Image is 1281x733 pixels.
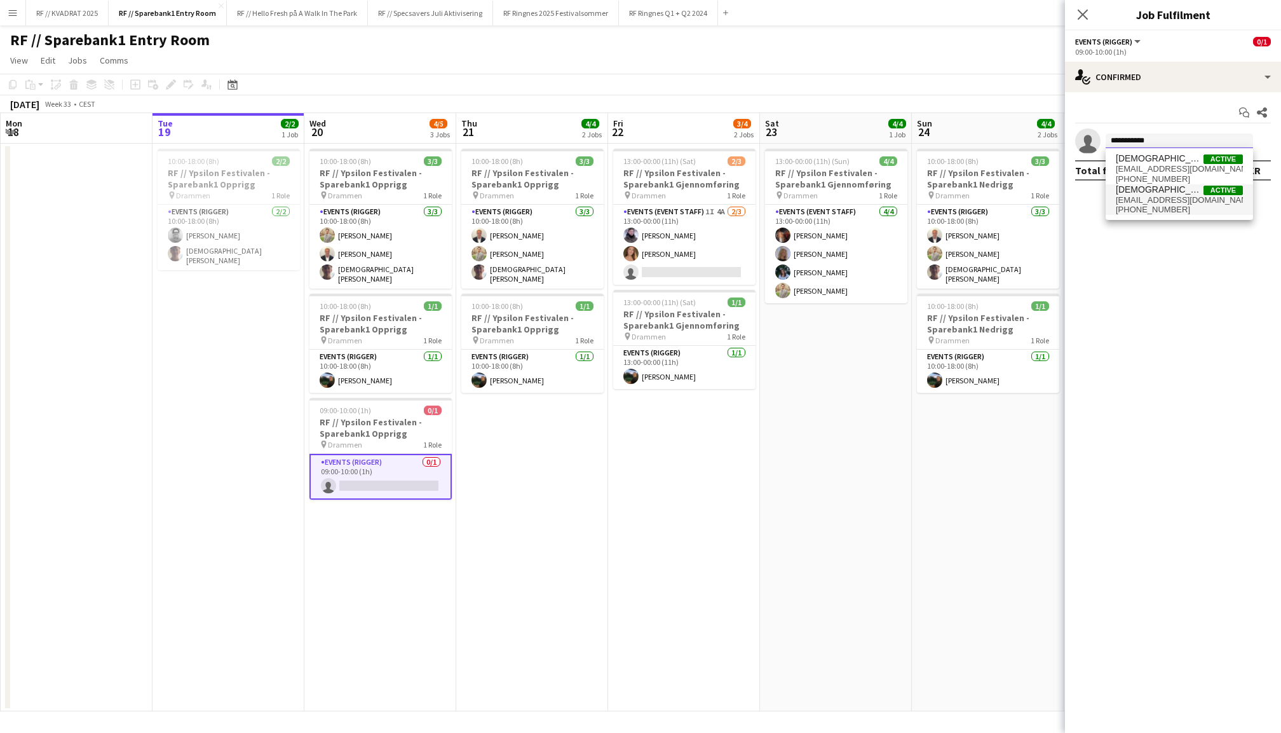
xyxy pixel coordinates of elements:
[4,125,22,139] span: 18
[461,167,604,190] h3: RF // Ypsilon Festivalen - Sparebank1 Opprigg
[576,301,593,311] span: 1/1
[613,346,756,389] app-card-role: Events (Rigger)1/113:00-00:00 (11h)[PERSON_NAME]
[41,55,55,66] span: Edit
[430,130,450,139] div: 3 Jobs
[613,205,756,285] app-card-role: Events (Event Staff)1I4A2/313:00-00:00 (11h)[PERSON_NAME][PERSON_NAME]
[611,125,623,139] span: 22
[158,205,300,270] app-card-role: Events (Rigger)2/210:00-18:00 (8h)[PERSON_NAME][DEMOGRAPHIC_DATA][PERSON_NAME]
[158,118,173,129] span: Tue
[424,156,442,166] span: 3/3
[461,118,477,129] span: Thu
[36,52,60,69] a: Edit
[461,350,604,393] app-card-role: Events (Rigger)1/110:00-18:00 (8h)[PERSON_NAME]
[10,98,39,111] div: [DATE]
[1031,336,1049,345] span: 1 Role
[156,125,173,139] span: 19
[889,130,905,139] div: 1 Job
[613,167,756,190] h3: RF // Ypsilon Festivalen - Sparebank1 Gjennomføring
[1116,174,1243,184] span: +4793639975
[461,205,604,289] app-card-role: Events (Rigger)3/310:00-18:00 (8h)[PERSON_NAME][PERSON_NAME][DEMOGRAPHIC_DATA][PERSON_NAME]
[328,440,362,449] span: Drammen
[1037,119,1055,128] span: 4/4
[763,125,779,139] span: 23
[935,191,970,200] span: Drammen
[734,130,754,139] div: 2 Jobs
[1116,184,1203,195] span: Christian Tohje
[461,149,604,289] app-job-card: 10:00-18:00 (8h)3/3RF // Ypsilon Festivalen - Sparebank1 Opprigg Drammen1 RoleEvents (Rigger)3/31...
[471,301,523,311] span: 10:00-18:00 (8h)
[917,312,1059,335] h3: RF // Ypsilon Festivalen - Sparebank1 Nedrigg
[733,119,751,128] span: 3/4
[109,1,227,25] button: RF // Sparebank1 Entry Room
[582,130,602,139] div: 2 Jobs
[309,167,452,190] h3: RF // Ypsilon Festivalen - Sparebank1 Opprigg
[68,55,87,66] span: Jobs
[765,149,907,303] app-job-card: 13:00-00:00 (11h) (Sun)4/4RF // Ypsilon Festivalen - Sparebank1 Gjennomføring Drammen1 RoleEvents...
[42,99,74,109] span: Week 33
[158,149,300,270] app-job-card: 10:00-18:00 (8h)2/2RF // Ypsilon Festivalen - Sparebank1 Opprigg Drammen1 RoleEvents (Rigger)2/21...
[935,336,970,345] span: Drammen
[775,156,850,166] span: 13:00-00:00 (11h) (Sun)
[623,298,696,307] span: 13:00-00:00 (11h) (Sat)
[765,118,779,129] span: Sat
[613,149,756,285] app-job-card: 13:00-00:00 (11h) (Sat)2/3RF // Ypsilon Festivalen - Sparebank1 Gjennomføring Drammen1 RoleEvents...
[917,294,1059,393] app-job-card: 10:00-18:00 (8h)1/1RF // Ypsilon Festivalen - Sparebank1 Nedrigg Drammen1 RoleEvents (Rigger)1/11...
[1075,37,1132,46] span: Events (Rigger)
[613,308,756,331] h3: RF // Ypsilon Festivalen - Sparebank1 Gjennomføring
[1065,6,1281,23] h3: Job Fulfilment
[1065,62,1281,92] div: Confirmed
[281,130,298,139] div: 1 Job
[765,205,907,303] app-card-role: Events (Event Staff)4/413:00-00:00 (11h)[PERSON_NAME][PERSON_NAME][PERSON_NAME][PERSON_NAME]
[879,156,897,166] span: 4/4
[271,191,290,200] span: 1 Role
[158,167,300,190] h3: RF // Ypsilon Festivalen - Sparebank1 Opprigg
[1253,37,1271,46] span: 0/1
[728,298,745,307] span: 1/1
[917,149,1059,289] div: 10:00-18:00 (8h)3/3RF // Ypsilon Festivalen - Sparebank1 Nedrigg Drammen1 RoleEvents (Rigger)3/31...
[461,294,604,393] div: 10:00-18:00 (8h)1/1RF // Ypsilon Festivalen - Sparebank1 Opprigg Drammen1 RoleEvents (Rigger)1/11...
[783,191,818,200] span: Drammen
[309,350,452,393] app-card-role: Events (Rigger)1/110:00-18:00 (8h)[PERSON_NAME]
[471,156,523,166] span: 10:00-18:00 (8h)
[320,301,371,311] span: 10:00-18:00 (8h)
[915,125,932,139] span: 24
[423,191,442,200] span: 1 Role
[765,167,907,190] h3: RF // Ypsilon Festivalen - Sparebank1 Gjennomføring
[328,191,362,200] span: Drammen
[632,332,666,341] span: Drammen
[176,191,210,200] span: Drammen
[1116,195,1243,205] span: christian.tohje7@gmail.com
[281,119,299,128] span: 2/2
[309,205,452,289] app-card-role: Events (Rigger)3/310:00-18:00 (8h)[PERSON_NAME][PERSON_NAME][DEMOGRAPHIC_DATA][PERSON_NAME]
[309,118,326,129] span: Wed
[493,1,619,25] button: RF Ringnes 2025 Festivalsommer
[227,1,368,25] button: RF // Hello Fresh på A Walk In The Park
[10,55,28,66] span: View
[623,156,696,166] span: 13:00-00:00 (11h) (Sat)
[1075,164,1118,177] div: Total fee
[309,312,452,335] h3: RF // Ypsilon Festivalen - Sparebank1 Opprigg
[1203,154,1243,164] span: Active
[927,301,979,311] span: 10:00-18:00 (8h)
[168,156,219,166] span: 10:00-18:00 (8h)
[1031,301,1049,311] span: 1/1
[320,406,371,415] span: 09:00-10:00 (1h)
[632,191,666,200] span: Drammen
[309,416,452,439] h3: RF // Ypsilon Festivalen - Sparebank1 Opprigg
[1075,37,1142,46] button: Events (Rigger)
[927,156,979,166] span: 10:00-18:00 (8h)
[309,454,452,500] app-card-role: Events (Rigger)0/109:00-10:00 (1h)
[26,1,109,25] button: RF // KVADRAT 2025
[272,156,290,166] span: 2/2
[10,31,210,50] h1: RF // Sparebank1 Entry Room
[888,119,906,128] span: 4/4
[95,52,133,69] a: Comms
[6,118,22,129] span: Mon
[480,191,514,200] span: Drammen
[1075,47,1271,57] div: 09:00-10:00 (1h)
[1116,153,1203,164] span: Christian Teisnes
[424,406,442,415] span: 0/1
